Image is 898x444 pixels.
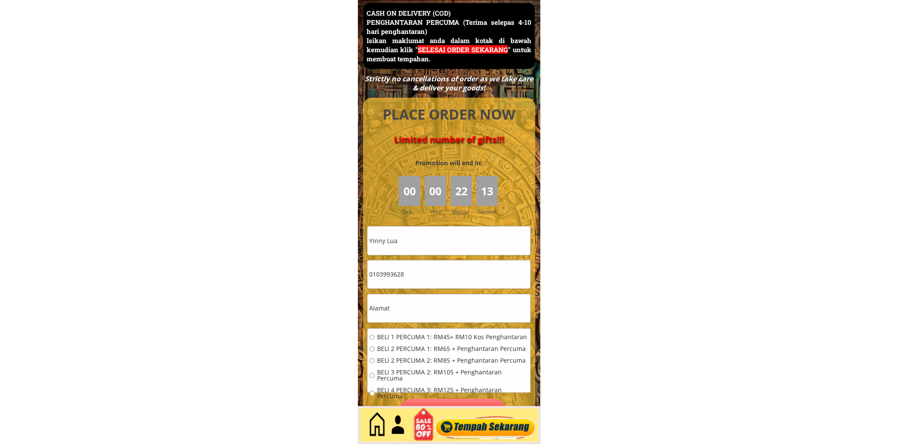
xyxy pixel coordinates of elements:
span: BELI 4 PERCUMA 3: RM125 + Penghantaran Percuma [377,387,528,400]
span: BELI 3 PERCUMA 2: RM105 + Penghantaran Percuma [377,370,528,382]
span: BELI 2 PERCUMA 1: RM65 + Penghantaran Percuma [377,346,528,352]
h4: PLACE ORDER NOW [373,105,525,124]
div: Strictly no cancellations of order as we take care & deliver your goods! [362,74,536,93]
h3: Minute [452,208,471,217]
span: SELESAI ORDER SEKARANG [418,45,508,54]
input: Telefon [367,260,531,289]
input: Alamat [367,294,531,323]
h3: Day [402,207,424,216]
input: Nama [367,227,531,255]
span: BELI 2 PERCUMA 2: RM85 + Penghantaran Percuma [377,358,528,364]
h3: CASH ON DELIVERY (COD) PENGHANTARAN PERCUMA (Terima selepas 4-10 hari penghantaran) Isikan maklum... [367,9,531,63]
p: Pesan sekarang [398,399,507,428]
h3: Hour [430,207,448,216]
h3: Promotion will end in: [400,158,498,168]
span: BELI 1 PERCUMA 1: RM45+ RM10 Kos Penghantaran [377,334,528,341]
h3: Second [479,207,500,216]
h4: Limited number of gifts!!! [373,134,525,145]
